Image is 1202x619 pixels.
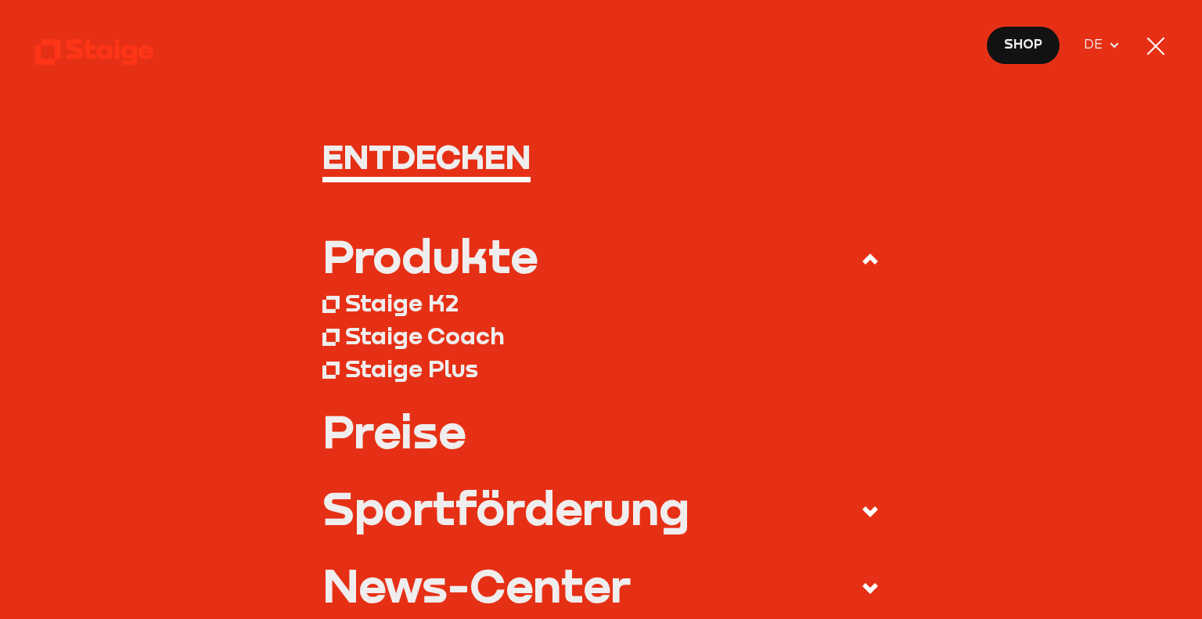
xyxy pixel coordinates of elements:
[1084,34,1108,55] span: DE
[322,408,880,454] a: Preise
[322,232,538,279] div: Produkte
[986,26,1061,65] a: Shop
[322,351,880,384] a: Staige Plus
[322,562,631,608] div: News-Center
[322,484,689,531] div: Sportförderung
[345,321,505,350] div: Staige Coach
[345,354,478,383] div: Staige Plus
[1004,34,1042,55] span: Shop
[322,318,880,351] a: Staige Coach
[345,288,459,317] div: Staige K2
[322,286,880,319] a: Staige K2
